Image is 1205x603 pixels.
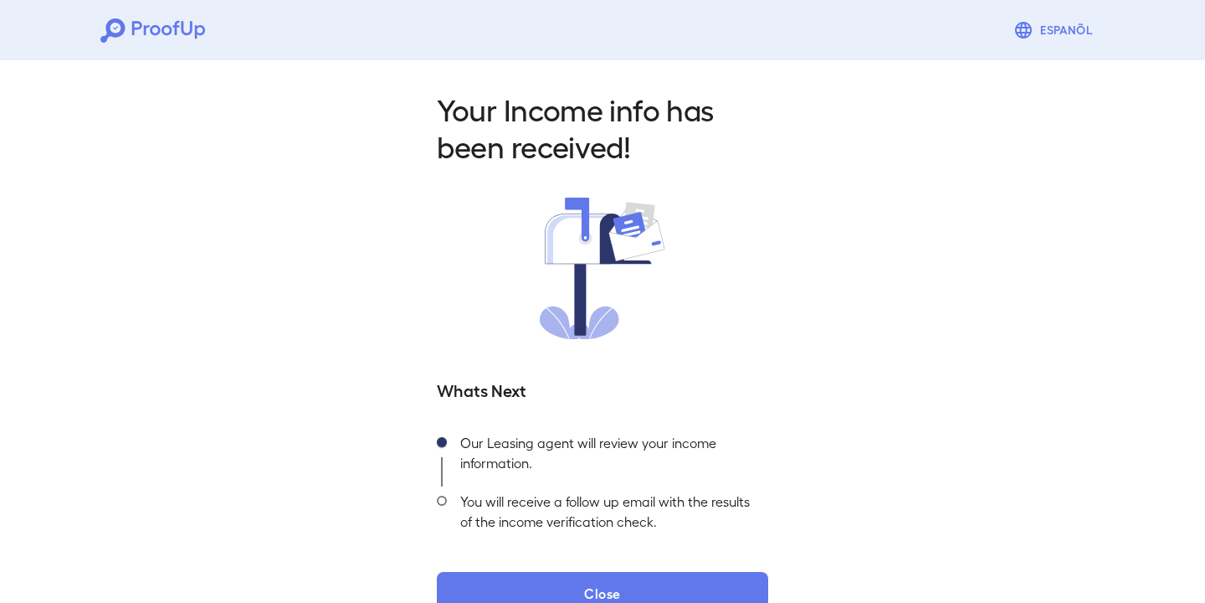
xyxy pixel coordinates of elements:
img: received.svg [540,198,665,339]
h2: Your Income info has been received! [437,90,768,164]
div: You will receive a follow up email with the results of the income verification check. [447,487,768,545]
button: Espanõl [1007,13,1105,47]
h5: Whats Next [437,378,768,401]
div: Our Leasing agent will review your income information. [447,428,768,487]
